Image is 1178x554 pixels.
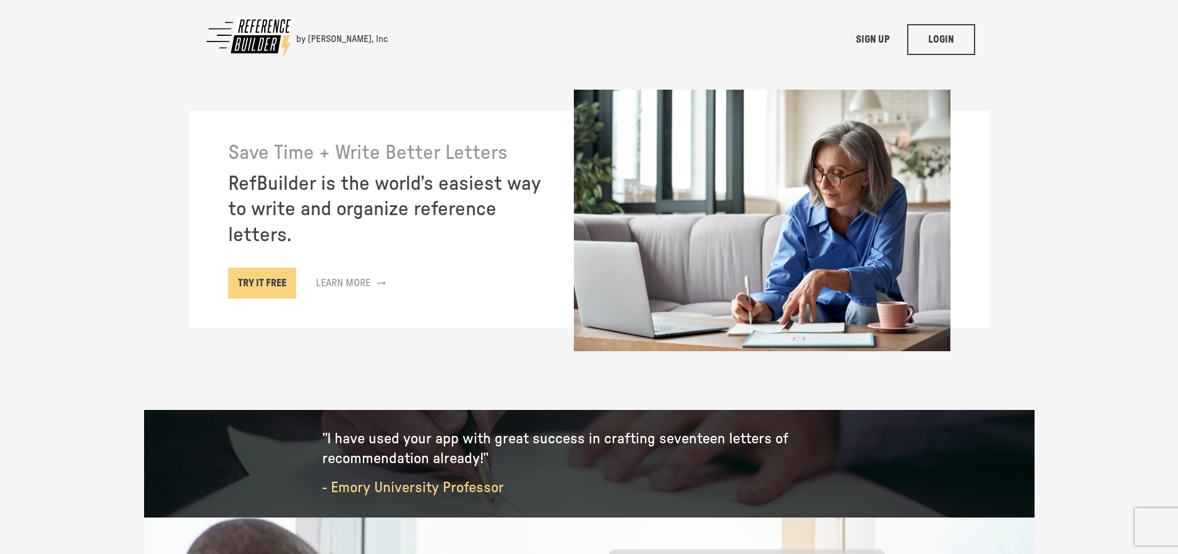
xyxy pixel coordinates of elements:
a: SIGN UP [839,24,907,55]
p: ”I have used your app with great success in crafting seventeen letters of recommendation already!” [322,430,856,468]
div: by [PERSON_NAME], Inc [296,33,388,46]
p: Learn More [316,276,370,291]
img: writing on paper [573,89,951,352]
a: TRY IT FREE [228,268,296,299]
a: LOGIN [907,24,975,55]
h5: RefBuilder is the world’s easiest way to write and organize reference letters. [228,171,548,249]
a: Learn More [306,268,395,299]
h5: Save Time + Write Better Letters [228,140,548,166]
p: - Emory University Professor [322,479,856,498]
img: Reference Builder Logo [203,15,296,61]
